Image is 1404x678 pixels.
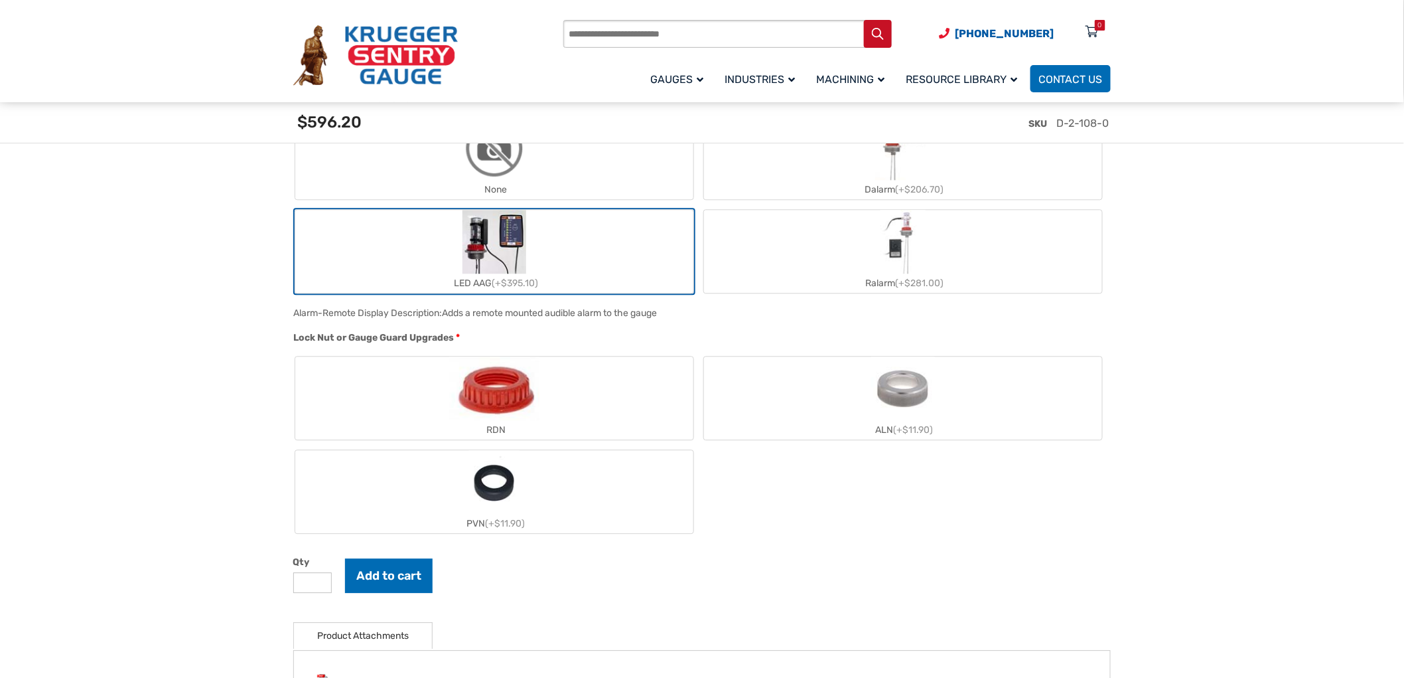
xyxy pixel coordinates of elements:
a: Gauges [642,63,717,94]
label: LED AAG [295,210,693,293]
div: Ralarm [704,274,1102,293]
span: [PHONE_NUMBER] [955,27,1054,40]
label: RDN [295,357,693,440]
a: Phone Number (920) 434-8860 [939,25,1054,42]
a: Product Attachments [317,623,409,649]
label: ALN [704,357,1102,440]
a: Resource Library [898,63,1030,94]
span: D-2-108-0 [1057,117,1109,129]
div: None [295,180,693,199]
div: ALN [704,420,1102,440]
a: Contact Us [1030,65,1111,92]
abbr: required [456,331,460,345]
label: PVN [295,450,693,533]
span: Alarm-Remote Display Description: [293,307,442,319]
span: (+$395.10) [492,278,538,289]
div: Adds a remote mounted audible alarm to the gauge [442,307,657,319]
span: (+$11.90) [485,518,525,529]
div: 0 [1098,20,1102,31]
div: PVN [295,514,693,533]
button: Add to cart [345,558,433,593]
span: Resource Library [906,73,1017,86]
span: Machining [816,73,884,86]
label: Ralarm [704,210,1102,293]
a: Industries [717,63,808,94]
span: Industries [725,73,795,86]
img: Krueger Sentry Gauge [293,25,458,86]
span: Gauges [650,73,703,86]
span: Lock Nut or Gauge Guard Upgrades [293,332,454,343]
span: SKU [1028,118,1047,129]
input: Product quantity [293,572,332,593]
span: (+$11.90) [894,424,934,436]
span: (+$281.00) [895,278,944,289]
span: Contact Us [1038,73,1103,86]
span: (+$206.70) [896,184,944,195]
label: None [295,116,693,199]
div: RDN [295,420,693,440]
a: Machining [808,63,898,94]
div: Dalarm [704,180,1102,199]
label: Dalarm [704,116,1102,199]
div: LED AAG [295,274,693,293]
